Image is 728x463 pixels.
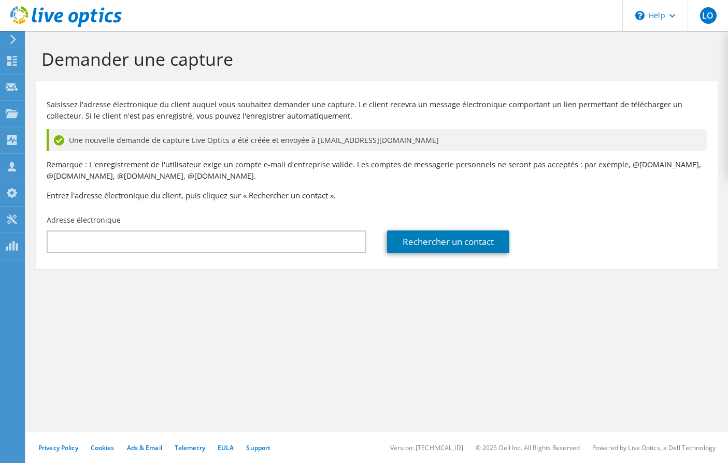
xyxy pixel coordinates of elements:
li: Powered by Live Optics, a Dell Technology [592,443,716,452]
a: Cookies [91,443,115,452]
a: Telemetry [175,443,205,452]
svg: \n [635,11,645,20]
h1: Demander une capture [41,48,707,70]
li: © 2025 Dell Inc. All Rights Reserved [476,443,580,452]
a: EULA [218,443,234,452]
a: Support [246,443,270,452]
a: Ads & Email [127,443,162,452]
span: Une nouvelle demande de capture Live Optics a été créée et envoyée à [EMAIL_ADDRESS][DOMAIN_NAME] [69,135,439,146]
label: Adresse électronique [47,215,121,225]
li: Version: [TECHNICAL_ID] [390,443,463,452]
p: Saisissez l'adresse électronique du client auquel vous souhaitez demander une capture. Le client ... [47,99,707,122]
a: Privacy Policy [38,443,78,452]
a: Rechercher un contact [387,230,509,253]
h3: Entrez l'adresse électronique du client, puis cliquez sur « Rechercher un contact ». [47,190,707,201]
p: Remarque : L'enregistrement de l'utilisateur exige un compte e-mail d'entreprise valide. Les comp... [47,159,707,182]
span: LO [700,7,717,24]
